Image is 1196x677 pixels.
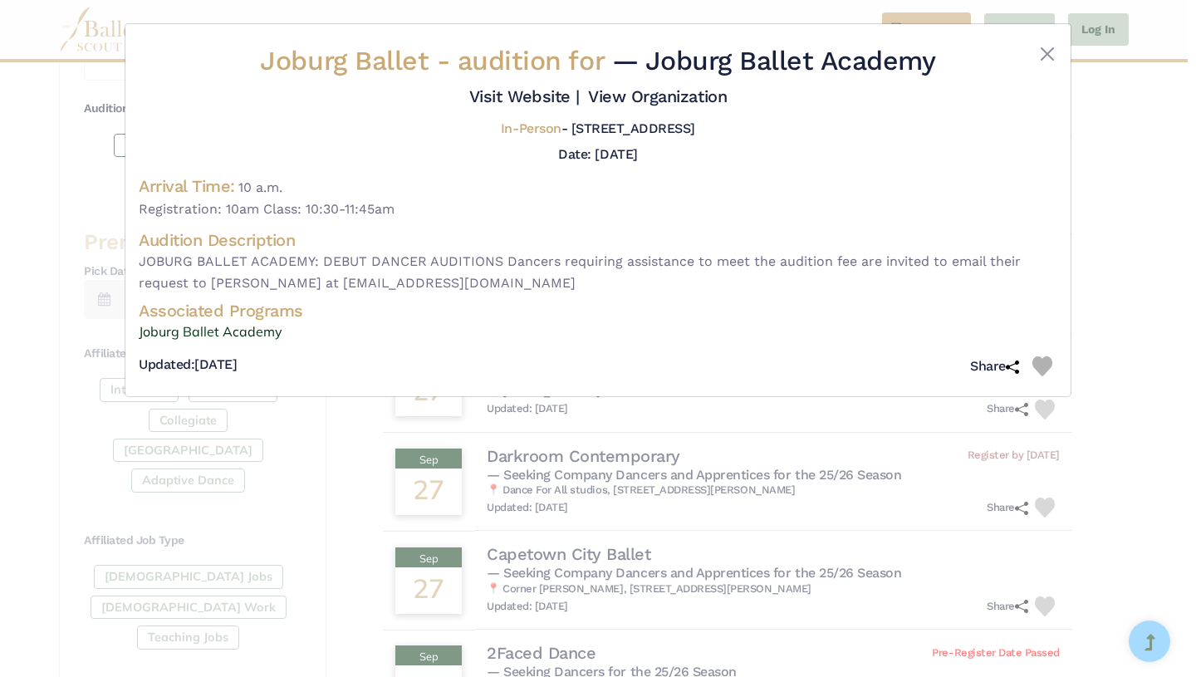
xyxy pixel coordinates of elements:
[970,358,1019,375] h5: Share
[1037,44,1057,64] button: Close
[612,45,936,76] span: — Joburg Ballet Academy
[139,251,1057,293] span: JOBURG BALLET ACADEMY: DEBUT DANCER AUDITIONS Dancers requiring assistance to meet the audition f...
[139,176,235,196] h4: Arrival Time:
[139,356,194,372] span: Updated:
[139,300,1057,321] h4: Associated Programs
[139,229,1057,251] h4: Audition Description
[139,199,1057,220] span: Registration: 10am Class: 10:30-11:45am
[469,86,580,106] a: Visit Website |
[501,120,695,138] h5: - [STREET_ADDRESS]
[458,45,604,76] span: audition for
[238,179,282,195] span: 10 a.m.
[139,321,1057,343] a: Joburg Ballet Academy
[501,120,561,136] span: In-Person
[588,86,727,106] a: View Organization
[260,45,611,76] span: Joburg Ballet -
[558,146,637,162] h5: Date: [DATE]
[139,356,237,374] h5: [DATE]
